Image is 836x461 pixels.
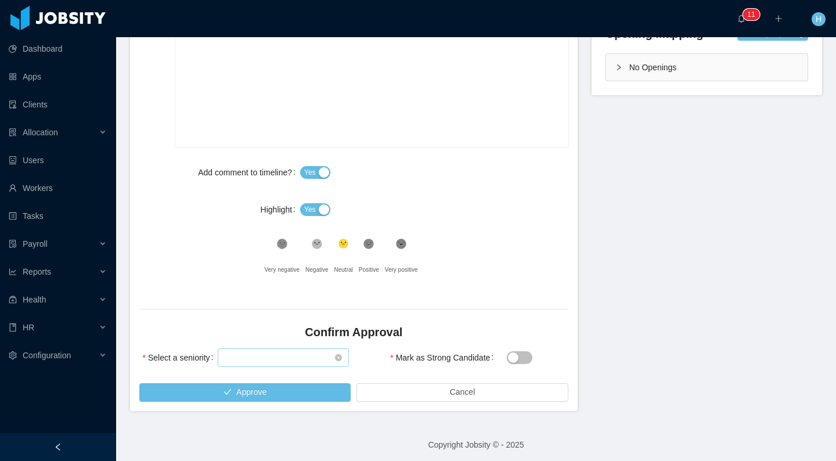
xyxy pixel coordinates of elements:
a: icon: auditClients [9,93,107,116]
span: Reports [23,267,51,276]
span: Yes [304,167,316,178]
a: icon: profileTasks [9,204,107,228]
i: icon: book [9,323,17,332]
i: icon: setting [9,351,17,359]
a: icon: pie-chartDashboard [9,37,107,60]
i: icon: line-chart [9,268,17,276]
i: icon: medicine-box [9,296,17,304]
div: Negative [305,258,328,282]
i: icon: solution [9,128,17,136]
label: Mark as Strong Candidate [390,353,498,362]
a: icon: robotUsers [9,149,107,172]
div: Very negative [264,258,300,282]
div: Neutral [334,258,353,282]
i: icon: right [615,64,622,71]
button: icon: checkApprove [139,383,351,402]
span: HR [23,323,34,332]
p: 1 [751,9,755,20]
i: icon: plus [774,15,783,23]
span: Allocation [23,128,58,137]
label: Add comment to timeline? [198,168,300,177]
i: icon: bell [737,15,745,23]
button: Mark as Strong Candidate [507,351,532,364]
span: Health [23,295,46,304]
span: Configuration [23,351,71,360]
div: Positive [359,258,379,282]
a: icon: appstoreApps [9,65,107,88]
sup: 11 [743,9,759,20]
i: icon: close-circle [335,354,342,361]
label: Select a seniority [143,353,218,362]
span: H [816,12,821,26]
button: Cancel [356,383,568,402]
label: Highlight [261,205,300,214]
span: Yes [304,204,316,215]
span: Payroll [23,239,48,248]
h4: Confirm Approval [139,324,568,340]
p: 1 [747,9,751,20]
a: icon: userWorkers [9,177,107,200]
div: Very positive [385,258,418,282]
i: icon: file-protect [9,240,17,248]
div: icon: rightNo Openings [606,54,808,81]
